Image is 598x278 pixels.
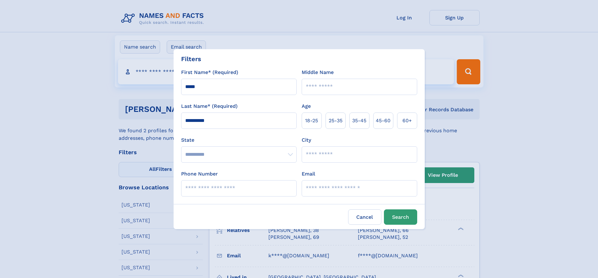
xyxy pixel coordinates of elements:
label: Cancel [348,209,381,225]
label: Phone Number [181,170,218,178]
label: Age [302,102,311,110]
span: 25‑35 [329,117,342,124]
label: Email [302,170,315,178]
span: 45‑60 [376,117,391,124]
div: Filters [181,54,201,64]
label: Last Name* (Required) [181,102,238,110]
button: Search [384,209,417,225]
label: First Name* (Required) [181,69,238,76]
label: State [181,136,297,144]
label: Middle Name [302,69,334,76]
span: 18‑25 [305,117,318,124]
label: City [302,136,311,144]
span: 35‑45 [352,117,366,124]
span: 60+ [402,117,412,124]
